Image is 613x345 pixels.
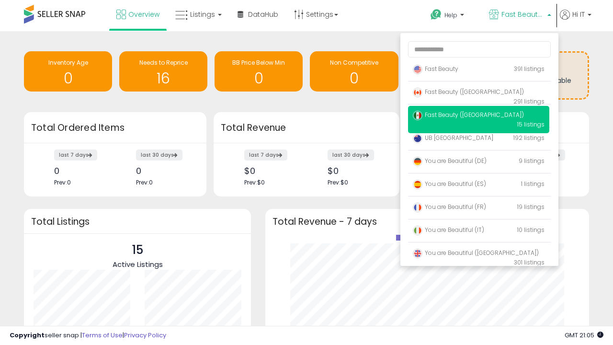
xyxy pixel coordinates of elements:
span: 1 listings [521,180,545,188]
span: You are Beautiful (ES) [413,180,486,188]
span: You are Beautiful ([GEOGRAPHIC_DATA]) [413,249,539,257]
a: BB Price Below Min 0 [215,51,303,92]
span: Active Listings [113,259,163,269]
h3: Total Ordered Items [31,121,199,135]
span: Prev: $0 [328,178,348,186]
span: 9 listings [519,157,545,165]
div: 0 [136,166,190,176]
img: usa.png [413,65,422,74]
span: Fast Beauty ([GEOGRAPHIC_DATA]) [413,88,524,96]
span: Prev: $0 [244,178,265,186]
span: Listings [190,10,215,19]
span: Prev: 0 [54,178,71,186]
strong: Copyright [10,331,45,340]
div: seller snap | | [10,331,166,340]
a: Inventory Age 0 [24,51,112,92]
p: 15 [113,241,163,259]
a: Privacy Policy [124,331,166,340]
div: $0 [244,166,299,176]
img: italy.png [413,226,422,235]
span: You are Beautiful (FR) [413,203,486,211]
span: UB [GEOGRAPHIC_DATA] [413,134,493,142]
span: 15 listings [517,120,545,128]
span: Fast Beauty ([GEOGRAPHIC_DATA]) [413,111,524,119]
span: Needs to Reprice [139,58,188,67]
i: Get Help [430,9,442,21]
span: Prev: 0 [136,178,153,186]
img: canada.png [413,88,422,97]
a: Help [423,1,480,31]
span: Inventory Age [48,58,88,67]
span: 391 listings [514,65,545,73]
h1: 0 [315,70,393,86]
label: last 30 days [328,149,374,161]
h1: 16 [124,70,203,86]
span: 10 listings [517,226,545,234]
a: Terms of Use [82,331,123,340]
span: You are Beautiful (IT) [413,226,484,234]
img: germany.png [413,157,422,166]
label: last 30 days [136,149,182,161]
img: spain.png [413,180,422,189]
a: Needs to Reprice 16 [119,51,207,92]
img: uk.png [413,249,422,258]
h3: Total Revenue [221,121,392,135]
a: Non Competitive 0 [310,51,398,92]
span: Overview [128,10,159,19]
span: Hi IT [572,10,585,19]
div: $0 [328,166,383,176]
span: 291 listings [513,97,545,105]
span: BB Price Below Min [232,58,285,67]
h3: Total Listings [31,218,244,225]
a: Hi IT [560,10,591,31]
span: You are Beautiful (DE) [413,157,487,165]
img: australia.png [413,134,422,143]
div: 0 [54,166,108,176]
img: france.png [413,203,422,212]
span: Fast Beauty ([GEOGRAPHIC_DATA]) [501,10,545,19]
h1: 0 [29,70,107,86]
span: 301 listings [514,258,545,266]
span: DataHub [248,10,278,19]
h1: 0 [219,70,298,86]
img: mexico.png [413,111,422,120]
span: Non Competitive [330,58,378,67]
span: Fast Beauty [413,65,458,73]
label: last 7 days [244,149,287,161]
span: 192 listings [513,134,545,142]
span: 2025-10-8 21:05 GMT [565,331,603,340]
span: Help [444,11,457,19]
span: 19 listings [517,203,545,211]
label: last 7 days [54,149,97,161]
h3: Total Revenue - 7 days [272,218,582,225]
